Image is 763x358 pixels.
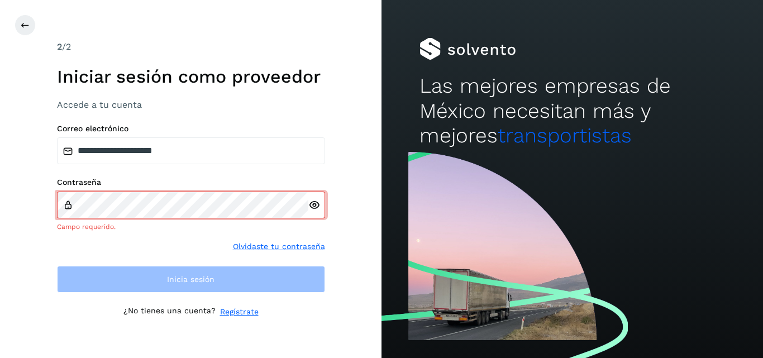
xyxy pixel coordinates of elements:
div: Campo requerido. [57,222,325,232]
span: 2 [57,41,62,52]
h2: Las mejores empresas de México necesitan más y mejores [419,74,724,148]
label: Contraseña [57,178,325,187]
p: ¿No tienes una cuenta? [123,306,216,318]
h3: Accede a tu cuenta [57,99,325,110]
span: transportistas [498,123,632,147]
h1: Iniciar sesión como proveedor [57,66,325,87]
button: Inicia sesión [57,266,325,293]
div: /2 [57,40,325,54]
a: Regístrate [220,306,259,318]
label: Correo electrónico [57,124,325,133]
span: Inicia sesión [167,275,214,283]
a: Olvidaste tu contraseña [233,241,325,252]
